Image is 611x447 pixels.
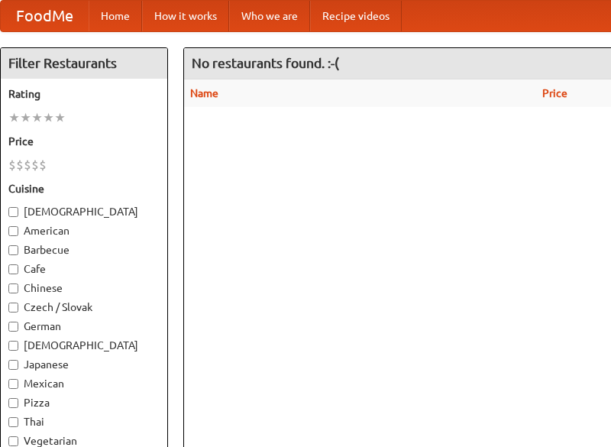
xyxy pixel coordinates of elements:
label: American [8,223,160,238]
input: Pizza [8,398,18,408]
input: Vegetarian [8,436,18,446]
a: How it works [142,1,229,31]
input: Mexican [8,379,18,389]
li: $ [8,157,16,173]
li: ★ [54,109,66,126]
a: Price [542,87,567,99]
label: Thai [8,414,160,429]
label: Barbecue [8,242,160,258]
input: [DEMOGRAPHIC_DATA] [8,341,18,351]
label: [DEMOGRAPHIC_DATA] [8,338,160,353]
li: ★ [20,109,31,126]
label: Czech / Slovak [8,300,160,315]
label: [DEMOGRAPHIC_DATA] [8,204,160,219]
label: Japanese [8,357,160,372]
input: Thai [8,417,18,427]
h5: Cuisine [8,181,160,196]
li: $ [39,157,47,173]
li: ★ [43,109,54,126]
input: Cafe [8,264,18,274]
input: Barbecue [8,245,18,255]
input: American [8,226,18,236]
input: German [8,322,18,332]
input: Chinese [8,283,18,293]
h4: Filter Restaurants [1,48,167,79]
a: FoodMe [1,1,89,31]
a: Recipe videos [310,1,402,31]
li: ★ [31,109,43,126]
label: German [8,319,160,334]
label: Mexican [8,376,160,391]
li: ★ [8,109,20,126]
h5: Price [8,134,160,149]
label: Pizza [8,395,160,410]
li: $ [16,157,24,173]
li: $ [24,157,31,173]
ng-pluralize: No restaurants found. :-( [192,56,339,70]
input: [DEMOGRAPHIC_DATA] [8,207,18,217]
a: Who we are [229,1,310,31]
a: Home [89,1,142,31]
label: Chinese [8,280,160,296]
label: Cafe [8,261,160,277]
a: Name [190,87,218,99]
li: $ [31,157,39,173]
h5: Rating [8,86,160,102]
input: Japanese [8,360,18,370]
input: Czech / Slovak [8,303,18,313]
